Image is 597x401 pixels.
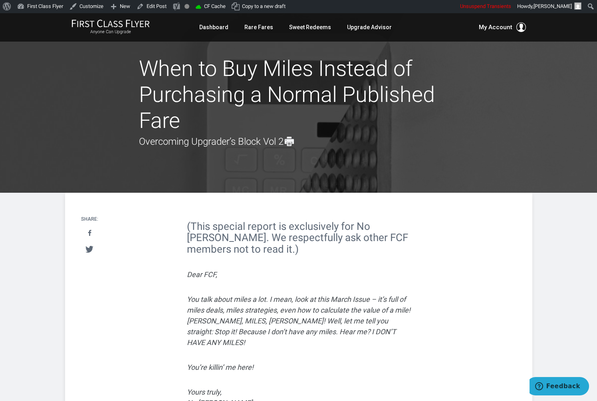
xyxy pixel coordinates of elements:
a: Rare Fares [244,20,273,34]
span: My Account [479,22,512,32]
span: Unsuspend Transients [460,3,511,9]
button: My Account [479,22,526,32]
em: Dear FCF, [187,270,217,279]
h1: When to Buy Miles Instead of Purchasing a Normal Published Fare [139,56,458,134]
small: Anyone Can Upgrade [71,29,150,35]
h2: (This special report is exclusively for No [PERSON_NAME]. We respectfully ask other FCF members n... [187,221,411,255]
em: You talk about miles a lot. I mean, look at this March Issue – it’s full of miles deals, miles st... [187,295,411,347]
span: [PERSON_NAME] [534,3,572,9]
a: Upgrade Advisor [347,20,392,34]
em: You’re killin’ me here! [187,363,254,371]
a: First Class FlyerAnyone Can Upgrade [71,19,150,35]
a: Share [81,226,98,241]
img: First Class Flyer [71,19,150,28]
em: Yours truly, [187,388,222,396]
a: Dashboard [199,20,228,34]
h4: Share: [81,217,98,222]
iframe: Opens a widget where you can find more information [530,377,589,397]
div: Overcoming Upgrader’s Block Vol 2 [139,134,295,149]
a: Sweet Redeems [289,20,331,34]
a: Tweet [81,242,98,257]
